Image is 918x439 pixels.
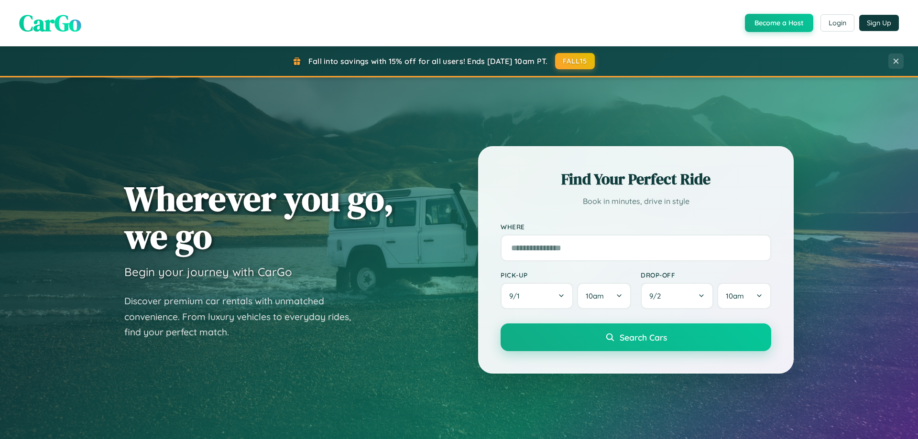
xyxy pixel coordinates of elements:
[501,194,771,208] p: Book in minutes, drive in style
[820,14,854,32] button: Login
[124,293,363,340] p: Discover premium car rentals with unmatched convenience. From luxury vehicles to everyday rides, ...
[501,223,771,231] label: Where
[649,291,666,300] span: 9 / 2
[501,271,631,279] label: Pick-up
[124,180,394,255] h1: Wherever you go, we go
[501,323,771,351] button: Search Cars
[586,291,604,300] span: 10am
[717,283,771,309] button: 10am
[859,15,899,31] button: Sign Up
[308,56,548,66] span: Fall into savings with 15% off for all users! Ends [DATE] 10am PT.
[726,291,744,300] span: 10am
[620,332,667,343] span: Search Cars
[124,265,292,279] h3: Begin your journey with CarGo
[555,53,595,69] button: FALL15
[509,291,525,300] span: 9 / 1
[501,169,771,190] h2: Find Your Perfect Ride
[19,7,81,39] span: CarGo
[501,283,573,309] button: 9/1
[745,14,813,32] button: Become a Host
[577,283,631,309] button: 10am
[641,271,771,279] label: Drop-off
[641,283,713,309] button: 9/2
